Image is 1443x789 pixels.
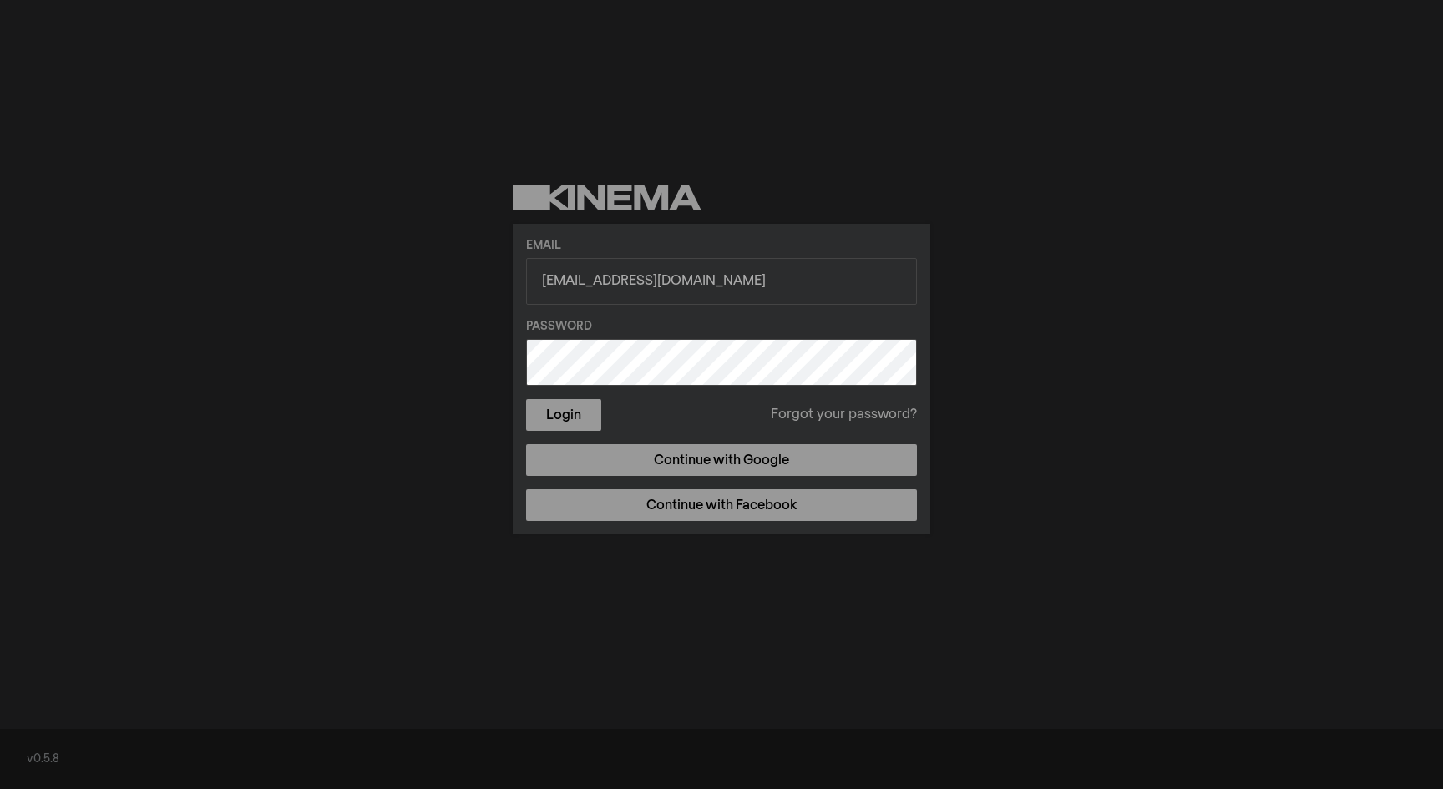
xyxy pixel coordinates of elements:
label: Password [526,318,917,336]
a: Continue with Facebook [526,489,917,521]
a: Forgot your password? [771,405,917,425]
label: Email [526,237,917,255]
button: Login [526,399,601,431]
a: Continue with Google [526,444,917,476]
div: v0.5.8 [27,751,1416,768]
